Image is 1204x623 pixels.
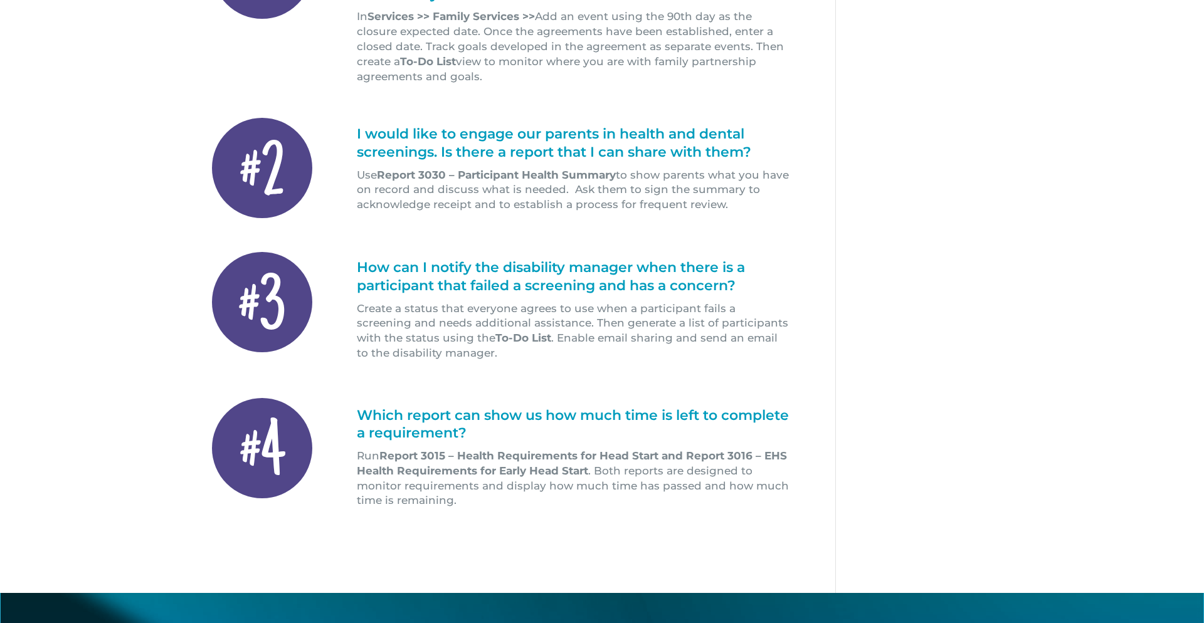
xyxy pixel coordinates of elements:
strong: To-Do List [400,55,456,68]
div: #3 [212,252,312,352]
h1: How can I notify the disability manager when there is a participant that failed a screening and h... [357,259,792,301]
h1: Which report can show us how much time is left to complete a requirement? [357,407,792,449]
strong: Report 3030 – Participant Health Summary [377,169,616,181]
p: Use to show parents what you have on record and discuss what is needed. Ask them to sign the summ... [357,168,792,212]
p: Create a status that everyone agrees to use when a participant fails a screening and needs additi... [357,301,792,361]
div: #2 [212,118,312,218]
strong: Report 3015 – Health Requirements for Head Start and Report 3016 – EHS Health Requirements for Ea... [357,449,787,477]
p: In Add an event using the 90th day as the closure expected date. Once the agreements have been es... [357,9,792,84]
h1: I would like to engage our parents in health and dental screenings. Is there a report that I can ... [357,125,792,167]
p: Run . Both reports are designed to monitor requirements and display how much time has passed and ... [357,449,792,508]
strong: Services >> Family Services >> [367,10,535,23]
strong: To-Do List [495,332,551,344]
div: #4 [212,398,312,498]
